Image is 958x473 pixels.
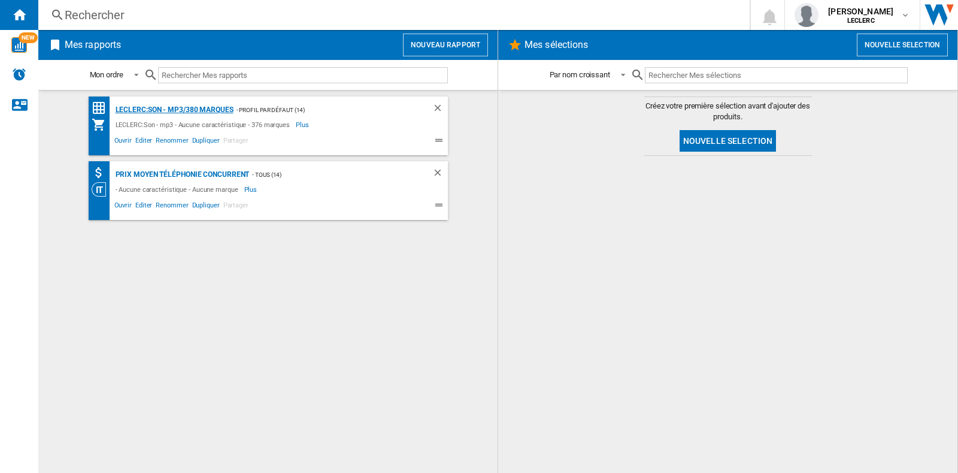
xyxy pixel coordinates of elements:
span: Ouvrir [113,135,134,149]
h2: Mes sélections [522,34,590,56]
span: Partager [222,135,250,149]
div: Vision Catégorie [92,182,113,197]
span: NEW [19,32,38,43]
div: Par nom croissant [550,70,610,79]
span: Renommer [154,200,190,214]
span: Ouvrir [113,200,134,214]
span: Dupliquer [190,200,222,214]
div: - TOUS (14) [249,167,408,182]
input: Rechercher Mes rapports [158,67,448,83]
span: Editer [134,135,154,149]
div: - Aucune caractéristique - Aucune marque [113,182,244,197]
span: Editer [134,200,154,214]
img: wise-card.svg [11,37,27,53]
span: Renommer [154,135,190,149]
div: Mon ordre [90,70,123,79]
span: Plus [296,118,311,132]
img: alerts-logo.svg [12,67,26,82]
div: Moyenne de prix des distributeurs (absolue) [92,165,113,180]
img: profile.jpg [795,3,818,27]
button: Nouvelle selection [857,34,948,56]
input: Rechercher Mes sélections [645,67,908,83]
div: Prix moyen Téléphonie concurrent [113,167,250,182]
span: [PERSON_NAME] [828,5,893,17]
div: Rechercher [65,7,718,23]
span: Plus [244,182,259,197]
span: Créez votre première sélection avant d'ajouter des produits. [644,101,812,122]
b: LECLERC [847,17,875,25]
h2: Mes rapports [62,34,123,56]
div: LECLERC:Son - mp3/380 marques [113,103,234,118]
span: Partager [222,200,250,214]
div: Matrice des prix [92,101,113,116]
button: Nouvelle selection [680,130,777,152]
button: Nouveau rapport [403,34,488,56]
div: Mon assortiment [92,118,113,132]
div: LECLERC:Son - mp3 - Aucune caractéristique - 376 marques [113,118,296,132]
span: Dupliquer [190,135,222,149]
div: - Profil par défaut (14) [234,103,408,118]
div: Supprimer [432,103,448,118]
div: Supprimer [432,167,448,182]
